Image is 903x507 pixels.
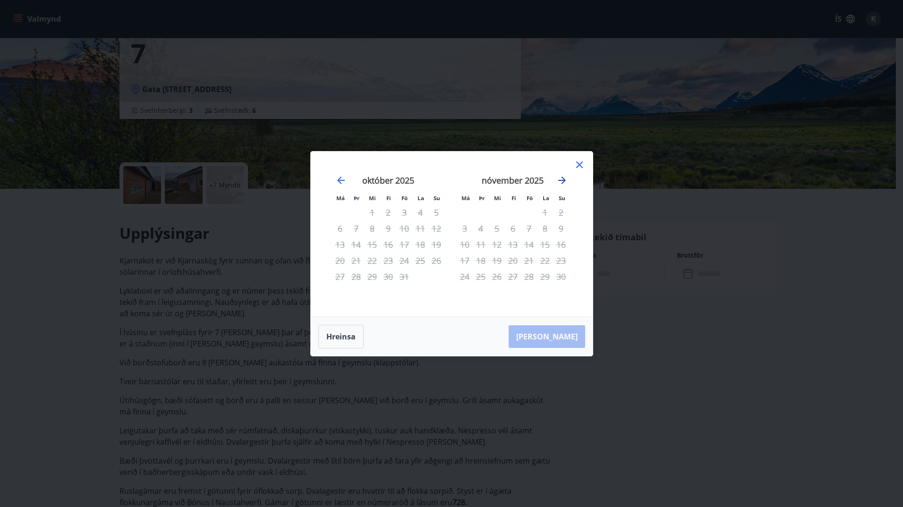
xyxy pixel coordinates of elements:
[412,237,428,253] td: Not available. laugardagur, 18. október 2025
[428,220,444,237] td: Not available. sunnudagur, 12. október 2025
[461,194,470,202] small: Má
[505,237,521,253] td: Not available. fimmtudagur, 13. nóvember 2025
[556,175,568,186] div: Move forward to switch to the next month.
[537,220,553,237] td: Not available. laugardagur, 8. nóvember 2025
[396,253,412,269] td: Not available. föstudagur, 24. október 2025
[559,194,565,202] small: Su
[332,220,348,237] td: Not available. mánudagur, 6. október 2025
[479,194,485,202] small: Þr
[505,269,521,285] td: Not available. fimmtudagur, 27. nóvember 2025
[521,269,537,285] td: Not available. föstudagur, 28. nóvember 2025
[457,220,473,237] td: Not available. mánudagur, 3. nóvember 2025
[396,204,412,220] td: Not available. föstudagur, 3. október 2025
[457,237,473,253] td: Not available. mánudagur, 10. nóvember 2025
[332,237,348,253] td: Not available. mánudagur, 13. október 2025
[364,253,380,269] td: Not available. miðvikudagur, 22. október 2025
[364,237,380,253] td: Not available. miðvikudagur, 15. október 2025
[553,253,569,269] td: Not available. sunnudagur, 23. nóvember 2025
[412,220,428,237] td: Not available. laugardagur, 11. október 2025
[332,269,348,285] td: Not available. mánudagur, 27. október 2025
[401,194,408,202] small: Fö
[348,253,364,269] td: Not available. þriðjudagur, 21. október 2025
[412,204,428,220] td: Not available. laugardagur, 4. október 2025
[380,220,396,237] td: Not available. fimmtudagur, 9. október 2025
[332,253,348,269] td: Not available. mánudagur, 20. október 2025
[527,194,533,202] small: Fö
[521,220,537,237] td: Not available. föstudagur, 7. nóvember 2025
[434,194,440,202] small: Su
[537,204,553,220] td: Not available. laugardagur, 1. nóvember 2025
[553,237,569,253] td: Not available. sunnudagur, 16. nóvember 2025
[380,237,396,253] td: Not available. fimmtudagur, 16. október 2025
[362,175,414,186] strong: október 2025
[318,325,364,348] button: Hreinsa
[457,253,473,269] td: Not available. mánudagur, 17. nóvember 2025
[417,194,424,202] small: La
[322,163,581,305] div: Calendar
[482,175,544,186] strong: nóvember 2025
[521,253,537,269] td: Not available. föstudagur, 21. nóvember 2025
[489,220,505,237] td: Not available. miðvikudagur, 5. nóvember 2025
[428,204,444,220] td: Not available. sunnudagur, 5. október 2025
[473,237,489,253] td: Not available. þriðjudagur, 11. nóvember 2025
[354,194,359,202] small: Þr
[369,194,376,202] small: Mi
[396,237,412,253] td: Not available. föstudagur, 17. október 2025
[489,237,505,253] td: Not available. miðvikudagur, 12. nóvember 2025
[396,220,412,237] td: Not available. föstudagur, 10. október 2025
[494,194,501,202] small: Mi
[380,253,396,269] td: Not available. fimmtudagur, 23. október 2025
[380,269,396,285] td: Not available. fimmtudagur, 30. október 2025
[553,269,569,285] td: Not available. sunnudagur, 30. nóvember 2025
[553,204,569,220] td: Not available. sunnudagur, 2. nóvember 2025
[364,204,380,220] td: Not available. miðvikudagur, 1. október 2025
[428,253,444,269] td: Not available. sunnudagur, 26. október 2025
[348,237,364,253] td: Not available. þriðjudagur, 14. október 2025
[473,269,489,285] td: Not available. þriðjudagur, 25. nóvember 2025
[505,253,521,269] td: Not available. fimmtudagur, 20. nóvember 2025
[428,237,444,253] td: Not available. sunnudagur, 19. október 2025
[412,253,428,269] td: Not available. laugardagur, 25. október 2025
[489,269,505,285] td: Not available. miðvikudagur, 26. nóvember 2025
[553,220,569,237] td: Not available. sunnudagur, 9. nóvember 2025
[380,204,396,220] td: Not available. fimmtudagur, 2. október 2025
[543,194,549,202] small: La
[396,269,412,285] td: Not available. föstudagur, 31. október 2025
[473,220,489,237] td: Not available. þriðjudagur, 4. nóvember 2025
[505,220,521,237] td: Not available. fimmtudagur, 6. nóvember 2025
[348,220,364,237] td: Not available. þriðjudagur, 7. október 2025
[537,269,553,285] td: Not available. laugardagur, 29. nóvember 2025
[489,253,505,269] td: Not available. miðvikudagur, 19. nóvember 2025
[521,237,537,253] td: Not available. föstudagur, 14. nóvember 2025
[386,194,391,202] small: Fi
[537,253,553,269] td: Not available. laugardagur, 22. nóvember 2025
[348,269,364,285] td: Not available. þriðjudagur, 28. október 2025
[364,269,380,285] td: Not available. miðvikudagur, 29. október 2025
[457,269,473,285] td: Not available. mánudagur, 24. nóvember 2025
[511,194,516,202] small: Fi
[473,253,489,269] td: Not available. þriðjudagur, 18. nóvember 2025
[537,237,553,253] td: Not available. laugardagur, 15. nóvember 2025
[336,194,345,202] small: Má
[335,175,347,186] div: Move backward to switch to the previous month.
[364,220,380,237] td: Not available. miðvikudagur, 8. október 2025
